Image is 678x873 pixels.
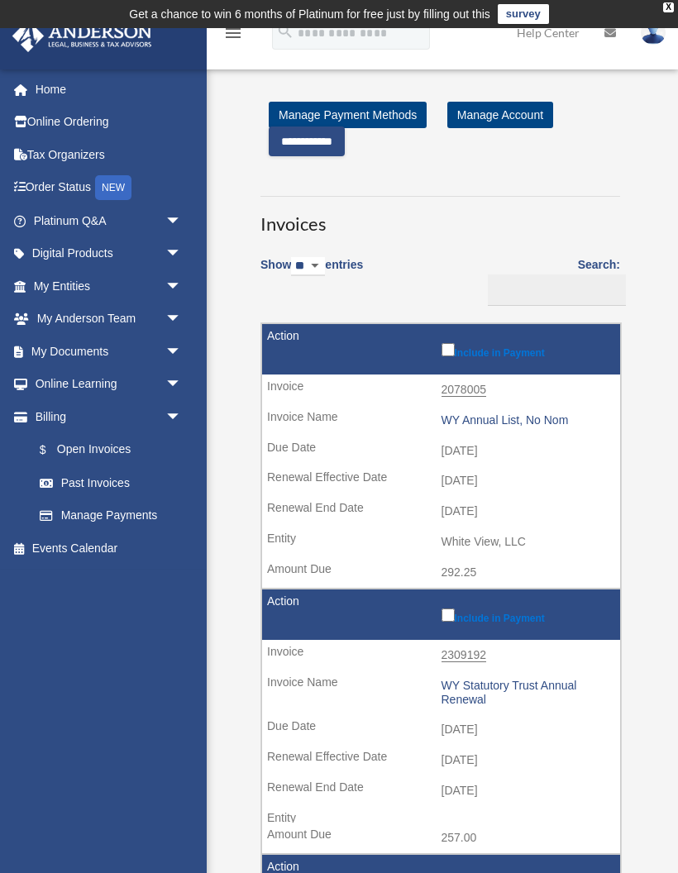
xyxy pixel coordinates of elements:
a: My Anderson Teamarrow_drop_down [12,303,207,336]
a: Tax Organizers [12,138,207,171]
a: survey [498,4,549,24]
div: WY Statutory Trust Annual Renewal [442,679,613,707]
span: arrow_drop_down [165,237,198,271]
label: Include in Payment [442,340,613,359]
a: Digital Productsarrow_drop_down [12,237,207,270]
td: [DATE] [262,775,620,807]
td: 292.25 [262,557,620,589]
span: $ [49,440,57,460]
a: Order StatusNEW [12,171,207,205]
a: Online Ordering [12,106,207,139]
td: [DATE] [262,465,620,497]
a: $Open Invoices [23,433,190,467]
label: Show entries [260,255,363,293]
td: White View, LLC [262,527,620,558]
span: arrow_drop_down [165,303,198,336]
span: arrow_drop_down [165,335,198,369]
a: My Entitiesarrow_drop_down [12,270,207,303]
span: arrow_drop_down [165,368,198,402]
a: Platinum Q&Aarrow_drop_down [12,204,207,237]
input: Include in Payment [442,608,455,622]
a: Manage Payment Methods [269,102,427,128]
a: My Documentsarrow_drop_down [12,335,207,368]
a: Events Calendar [12,532,207,565]
label: Search: [482,255,620,306]
h3: Invoices [260,196,620,237]
a: Manage Account [447,102,553,128]
label: Include in Payment [442,605,613,624]
div: close [663,2,674,12]
a: Manage Payments [23,499,198,532]
span: arrow_drop_down [165,400,198,434]
a: Past Invoices [23,466,198,499]
input: Include in Payment [442,343,455,356]
a: Billingarrow_drop_down [12,400,198,433]
span: arrow_drop_down [165,270,198,303]
a: menu [223,29,243,43]
i: search [276,22,294,41]
select: Showentries [291,257,325,276]
a: Home [12,73,207,106]
span: arrow_drop_down [165,204,198,238]
div: Get a chance to win 6 months of Platinum for free just by filling out this [129,4,490,24]
td: [DATE] [262,496,620,527]
td: 257.00 [262,823,620,854]
div: NEW [95,175,131,200]
img: User Pic [641,21,666,45]
td: [DATE] [262,714,620,746]
td: [DATE] [262,436,620,467]
div: WY Annual List, No Nom [442,413,613,427]
input: Search: [488,274,626,306]
a: Online Learningarrow_drop_down [12,368,207,401]
td: [DATE] [262,745,620,776]
i: menu [223,23,243,43]
img: Anderson Advisors Platinum Portal [7,20,157,52]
